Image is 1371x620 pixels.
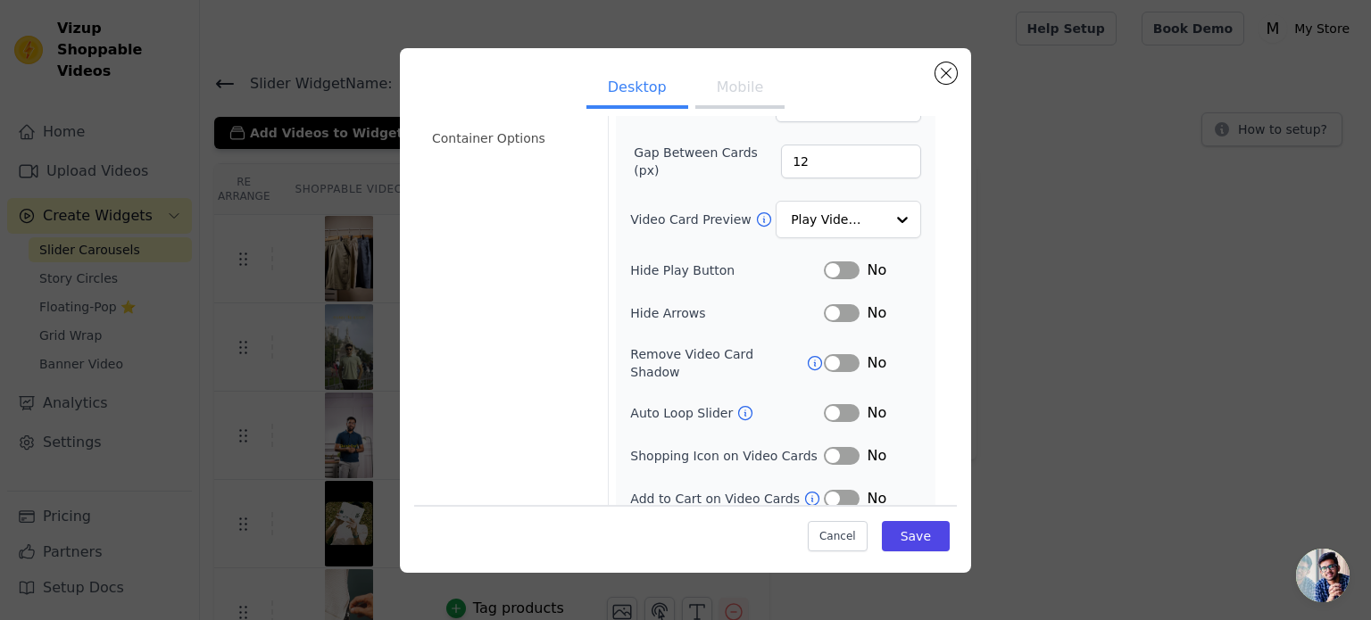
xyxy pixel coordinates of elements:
span: No [867,488,886,509]
label: Shopping Icon on Video Cards [630,447,824,465]
li: Container Options [421,120,597,156]
button: Cancel [808,521,868,551]
button: Desktop [586,70,688,109]
label: Remove Video Card Shadow [630,345,806,381]
span: No [867,445,886,467]
label: Add to Cart on Video Cards [630,490,803,508]
label: Video Card Preview [630,211,754,228]
button: Save [882,521,950,551]
label: Hide Play Button [630,261,824,279]
span: No [867,402,886,424]
span: No [867,260,886,281]
label: Auto Loop Slider [630,404,736,422]
label: Hide Arrows [630,304,824,322]
button: Mobile [695,70,785,109]
label: Gap Between Cards (px) [634,144,781,179]
span: No [867,302,886,324]
button: Close modal [935,62,957,84]
span: No [867,352,886,374]
a: Open chat [1296,549,1350,602]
